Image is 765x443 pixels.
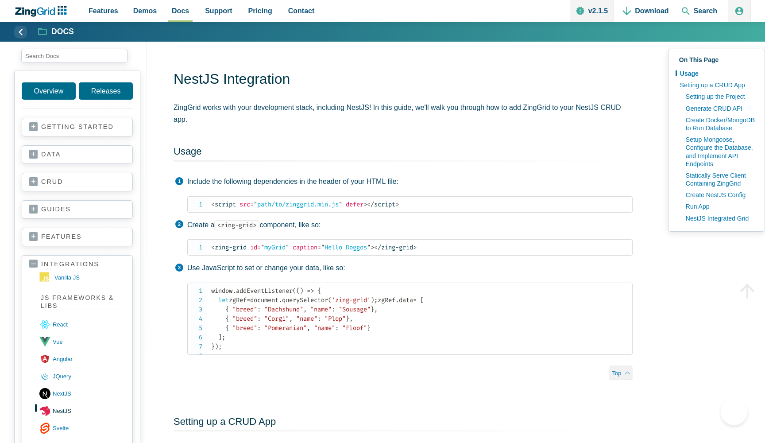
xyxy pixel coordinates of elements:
span: Support [205,5,232,17]
span: Pricing [248,5,272,17]
span: "breed" [232,315,257,323]
span: ) [215,343,218,350]
a: Generate CRUD API [681,103,757,114]
a: Usage [174,146,202,157]
a: svelte [39,420,125,437]
span: ] [218,334,222,341]
span: = [317,244,321,251]
span: : [317,315,321,323]
a: nextJS [39,385,125,402]
span: script [211,201,236,208]
span: Features [89,5,118,17]
span: } [371,306,374,313]
span: > [363,201,367,208]
a: vanilla JS [39,271,125,285]
span: "Sousage" [339,306,371,313]
span: [ [420,296,424,304]
code: <zing-grid> [214,220,259,230]
a: nestJS [39,402,125,420]
a: react [39,316,125,333]
a: integrations [29,260,125,268]
span: { [225,315,229,323]
span: { [317,287,321,295]
a: Setup Mongoose, Configure the Database, and Implement API Endpoints [681,134,757,170]
span: "name" [296,315,317,323]
span: : [257,306,261,313]
iframe: Toggle Customer Support [721,399,747,425]
a: ZingChart Logo. Click to return to the homepage [14,6,71,17]
a: NestJS Integrated Grid [681,213,757,224]
a: Docs [39,27,74,37]
span: caption [293,244,317,251]
a: Setting up a CRUD App [174,416,276,427]
span: " [254,201,257,208]
span: myGrid [257,244,289,251]
span: < [211,244,215,251]
span: . [232,287,236,295]
span: = [250,201,254,208]
span: , [303,306,307,313]
strong: Js Frameworks & Libs [41,294,125,310]
span: zing-grid [211,244,247,251]
span: "Dachshund" [264,306,303,313]
span: . [278,296,282,304]
span: { [225,324,229,332]
span: = [257,244,261,251]
span: Demos [133,5,157,17]
span: id [250,244,257,251]
a: Create NestJS Config [681,189,757,201]
span: " [286,244,289,251]
span: "name" [310,306,332,313]
span: ( [328,296,332,304]
code: window zgRef document zgRef data [211,286,632,351]
span: ) [371,296,374,304]
a: Create Docker/MongoDB to Run Database [681,114,757,134]
p: ZingGrid works with your development stack, including NestJS! In this guide, we'll walk you throu... [174,101,633,125]
span: , [374,306,378,313]
a: Statically Serve Client Containing ZingGrid [681,170,757,189]
span: , [349,315,353,323]
span: "breed" [232,306,257,313]
a: features [29,233,125,241]
span: Docs [172,5,189,17]
span: => [307,287,314,295]
a: Overview [22,82,76,100]
span: } [346,315,349,323]
strong: Docs [51,28,74,36]
span: : [335,324,339,332]
span: "Corgi" [264,315,289,323]
span: " [261,244,264,251]
span: "Pomeranian" [264,324,307,332]
p: Create a component, like so: [187,219,633,231]
span: , [289,315,293,323]
span: = [247,296,250,304]
a: Run App [681,201,757,212]
h1: NestJS Integration [174,70,633,90]
span: : [257,324,261,332]
a: guides [29,205,125,214]
a: crud [29,178,125,187]
span: </ [367,201,374,208]
span: src [240,201,250,208]
span: zing-grid [374,244,413,251]
span: , [307,324,310,332]
span: querySelector [282,296,328,304]
a: vue [39,333,125,350]
span: defer [346,201,363,208]
p: Include the following dependencies in the header of your HTML file: [187,176,633,187]
span: "name" [314,324,335,332]
span: . [395,296,399,304]
span: 'zing-grid' [332,296,371,304]
a: Releases [79,82,133,100]
span: "Floof" [342,324,367,332]
span: addEventListener [236,287,293,295]
span: : [332,306,335,313]
a: angular [39,350,125,368]
span: < [211,201,215,208]
a: Setting up the Project [681,91,757,102]
a: JQuery [39,368,125,385]
span: path/to/zinggrid.min.js [250,201,342,208]
span: " [367,244,371,251]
